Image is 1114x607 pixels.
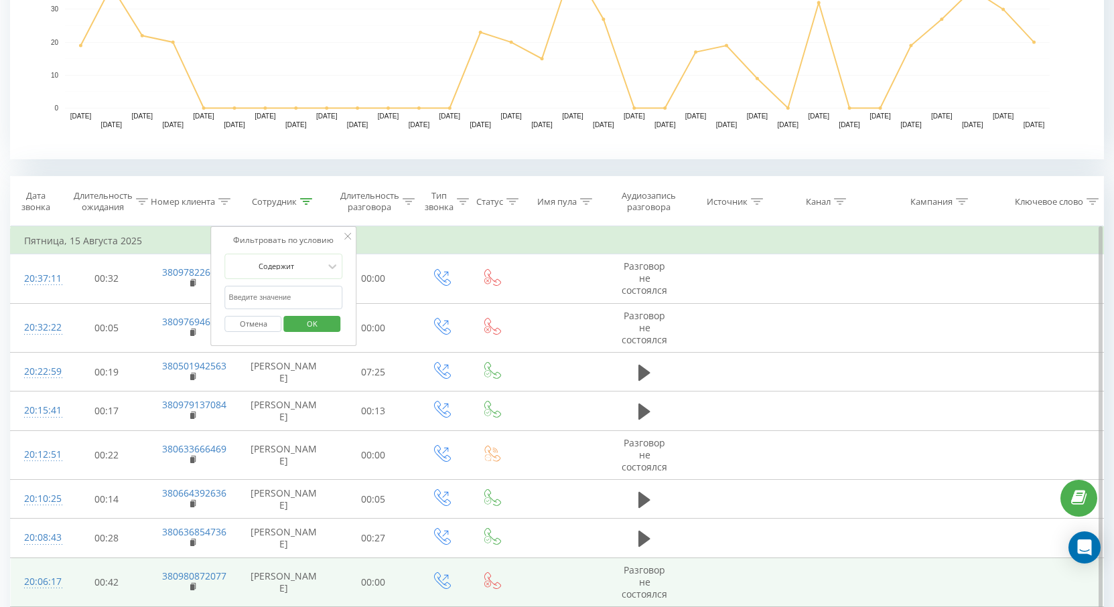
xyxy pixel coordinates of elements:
[24,315,51,341] div: 20:32:22
[331,254,415,304] td: 00:00
[340,190,399,213] div: Длительность разговора
[255,112,276,120] text: [DATE]
[64,353,149,392] td: 00:19
[316,112,338,120] text: [DATE]
[224,121,245,128] text: [DATE]
[439,112,461,120] text: [DATE]
[806,196,831,207] div: Канал
[24,359,51,385] div: 20:22:59
[162,398,226,411] a: 380979137084
[900,121,922,128] text: [DATE]
[654,121,676,128] text: [DATE]
[378,112,399,120] text: [DATE]
[236,557,331,607] td: [PERSON_NAME]
[24,442,51,468] div: 20:12:51
[151,196,215,207] div: Номер клиента
[162,570,226,582] a: 380980872077
[162,266,226,278] a: 380978226658
[283,316,340,333] button: OK
[593,121,614,128] text: [DATE]
[193,112,214,120] text: [DATE]
[162,525,226,538] a: 380636854736
[64,430,149,480] td: 00:22
[1068,531,1101,563] div: Open Intercom Messenger
[51,6,59,13] text: 30
[707,196,748,207] div: Источник
[910,196,953,207] div: Кампания
[64,557,149,607] td: 00:42
[225,234,343,247] div: Фильтровать по условию
[236,430,331,480] td: [PERSON_NAME]
[347,121,368,128] text: [DATE]
[537,196,577,207] div: Имя пула
[236,519,331,557] td: [PERSON_NAME]
[425,190,454,213] div: Тип звонка
[685,112,707,120] text: [DATE]
[993,112,1014,120] text: [DATE]
[162,442,226,455] a: 380633666469
[11,228,1104,254] td: Пятница, 15 Августа 2025
[293,313,331,334] span: OK
[622,260,667,296] span: Разговор не состоялся
[64,519,149,557] td: 00:28
[331,392,415,430] td: 00:13
[64,254,149,304] td: 00:32
[74,190,133,213] div: Длительность ожидания
[285,121,307,128] text: [DATE]
[64,392,149,430] td: 00:17
[64,303,149,353] td: 00:05
[622,309,667,346] span: Разговор не состоялся
[778,121,799,128] text: [DATE]
[54,104,58,112] text: 0
[716,121,738,128] text: [DATE]
[162,121,184,128] text: [DATE]
[331,353,415,392] td: 07:25
[70,112,92,120] text: [DATE]
[624,112,645,120] text: [DATE]
[51,72,59,79] text: 10
[236,353,331,392] td: [PERSON_NAME]
[24,266,51,292] div: 20:37:11
[869,112,891,120] text: [DATE]
[470,121,491,128] text: [DATE]
[225,316,282,333] button: Отмена
[24,569,51,595] div: 20:06:17
[616,190,682,213] div: Аудиозапись разговора
[531,121,553,128] text: [DATE]
[839,121,860,128] text: [DATE]
[1015,196,1083,207] div: Ключевое слово
[409,121,430,128] text: [DATE]
[236,480,331,519] td: [PERSON_NAME]
[225,286,343,309] input: Введите значение
[132,112,153,120] text: [DATE]
[622,563,667,600] span: Разговор не состоялся
[51,39,59,46] text: 20
[236,392,331,430] td: [PERSON_NAME]
[476,196,503,207] div: Статус
[562,112,583,120] text: [DATE]
[162,315,226,328] a: 380976946324
[162,487,226,499] a: 380664392636
[24,398,51,424] div: 20:15:41
[1024,121,1045,128] text: [DATE]
[11,190,61,213] div: Дата звонка
[331,303,415,353] td: 00:00
[331,519,415,557] td: 00:27
[331,557,415,607] td: 00:00
[622,436,667,473] span: Разговор не состоялся
[24,486,51,512] div: 20:10:25
[162,359,226,372] a: 380501942563
[931,112,953,120] text: [DATE]
[331,430,415,480] td: 00:00
[101,121,123,128] text: [DATE]
[500,112,522,120] text: [DATE]
[252,196,297,207] div: Сотрудник
[24,525,51,551] div: 20:08:43
[962,121,983,128] text: [DATE]
[331,480,415,519] td: 00:05
[747,112,768,120] text: [DATE]
[808,112,829,120] text: [DATE]
[64,480,149,519] td: 00:14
